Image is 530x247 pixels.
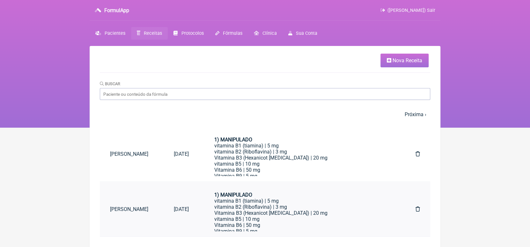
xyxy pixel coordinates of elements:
[181,31,204,36] span: Protocolos
[204,187,400,231] a: 1) MANIPULADOvitamina B1 (tiamina) | 5 mgvitamina B2 (Riboflavina) | 3 mgVitamina B3 (Hexanicot [...
[104,7,129,13] h3: FormulApp
[223,31,242,36] span: Fórmulas
[214,204,390,210] div: vitamina B2 (Riboflavina) | 3 mg
[380,54,429,67] a: Nova Receita
[214,137,252,143] strong: 1) MANIPULADO
[214,198,390,204] div: vitamina B1 (tiamina) | 5 mg
[248,27,283,40] a: Clínica
[105,31,125,36] span: Pacientes
[131,27,168,40] a: Receitas
[214,173,390,179] div: Vitamina B9 | 5 mg
[100,201,164,217] a: [PERSON_NAME]
[296,31,317,36] span: Sua Conta
[380,8,435,13] a: ([PERSON_NAME]) Sair
[100,81,120,86] label: Buscar
[214,210,390,216] div: Vitamina B3 (Hexanicot [MEDICAL_DATA]) | 20 mg
[100,108,430,121] nav: pager
[204,131,400,176] a: 1) MANIPULADOvitamina B1 (tiamina) | 5 mgvitamina B2 (Riboflavina) | 3 mgVitamina B3 (Hexanicot [...
[164,146,199,162] a: [DATE]
[393,57,422,64] span: Nova Receita
[214,192,252,198] strong: 1) MANIPULADO
[144,31,162,36] span: Receitas
[214,161,390,167] div: vitamina B5 | 10 mg
[214,149,390,155] div: vitamina B2 (Riboflavina) | 3 mg
[100,88,430,100] input: Paciente ou conteúdo da fórmula
[164,201,199,217] a: [DATE]
[100,146,164,162] a: [PERSON_NAME]
[283,27,323,40] a: Sua Conta
[210,27,248,40] a: Fórmulas
[214,143,390,149] div: vitamina B1 (tiamina) | 5 mg
[214,216,390,222] div: vitamina B5 | 10 mg
[214,167,390,173] div: Vitamina B6 | 50 mg
[405,111,426,117] a: Próxima ›
[387,8,435,13] span: ([PERSON_NAME]) Sair
[214,222,390,228] div: Vitamina B6 | 50 mg
[90,27,131,40] a: Pacientes
[262,31,277,36] span: Clínica
[214,228,390,234] div: Vitamina B9 | 5 mg
[214,155,390,161] div: Vitamina B3 (Hexanicot [MEDICAL_DATA]) | 20 mg
[168,27,209,40] a: Protocolos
